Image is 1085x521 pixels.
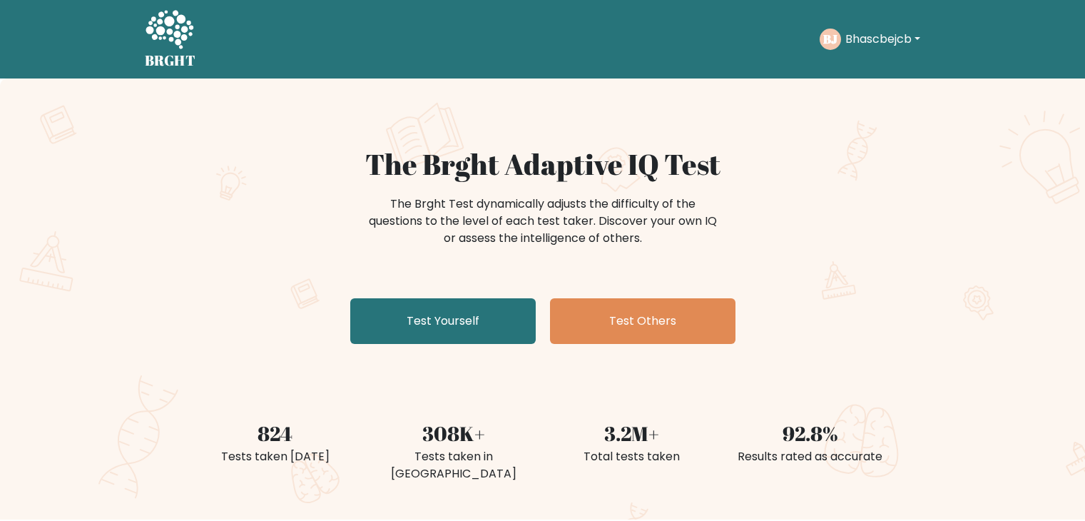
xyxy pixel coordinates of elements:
[823,31,837,47] text: BJ
[373,448,534,482] div: Tests taken in [GEOGRAPHIC_DATA]
[841,30,924,49] button: Bhascbejcb
[195,448,356,465] div: Tests taken [DATE]
[730,448,891,465] div: Results rated as accurate
[551,418,713,448] div: 3.2M+
[550,298,735,344] a: Test Others
[195,147,891,181] h1: The Brght Adaptive IQ Test
[730,418,891,448] div: 92.8%
[195,418,356,448] div: 824
[145,6,196,73] a: BRGHT
[145,52,196,69] h5: BRGHT
[365,196,721,247] div: The Brght Test dynamically adjusts the difficulty of the questions to the level of each test take...
[350,298,536,344] a: Test Yourself
[551,448,713,465] div: Total tests taken
[373,418,534,448] div: 308K+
